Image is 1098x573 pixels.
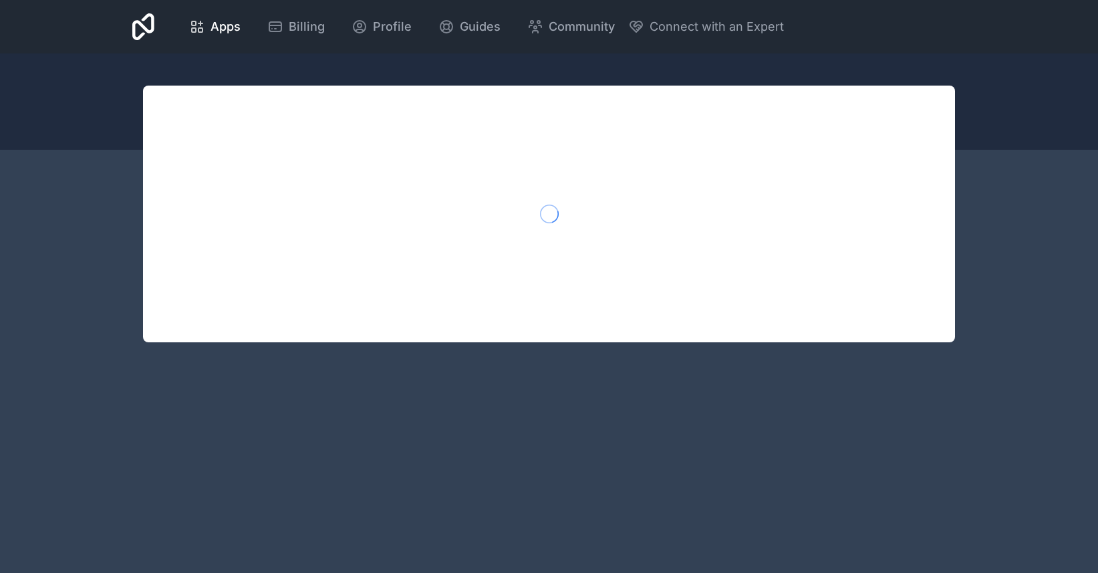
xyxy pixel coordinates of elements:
a: Guides [428,12,511,41]
a: Community [517,12,626,41]
button: Connect with an Expert [628,17,784,36]
span: Apps [211,17,241,36]
span: Guides [460,17,501,36]
a: Billing [257,12,335,41]
a: Apps [178,12,251,41]
span: Billing [289,17,325,36]
a: Profile [341,12,422,41]
span: Community [549,17,615,36]
span: Connect with an Expert [650,17,784,36]
span: Profile [373,17,412,36]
